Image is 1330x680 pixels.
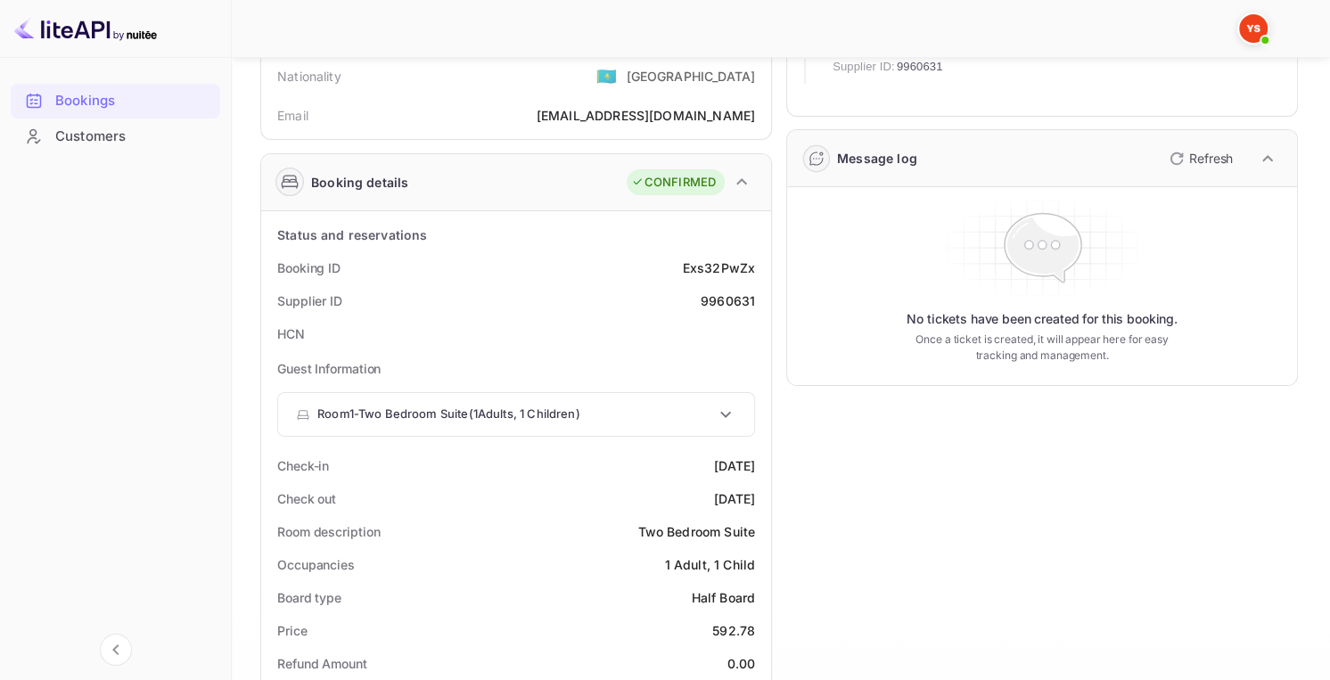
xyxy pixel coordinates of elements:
[468,406,472,421] ya-tr-span: (
[11,119,220,154] div: Customers
[354,406,358,421] ya-tr-span: -
[277,590,341,605] ya-tr-span: Board type
[576,406,580,421] ya-tr-span: )
[473,406,478,421] ya-tr-span: 1
[11,84,220,117] a: Bookings
[277,361,381,376] ya-tr-span: Guest Information
[906,332,1178,364] ya-tr-span: Once a ticket is created, it will appear here for easy tracking and management.
[358,406,469,421] ya-tr-span: Two Bedroom Suite
[837,151,917,166] ya-tr-span: Message log
[692,590,756,605] ya-tr-span: Half Board
[277,458,329,473] ya-tr-span: Check-in
[277,293,342,308] ya-tr-span: Supplier ID
[277,326,305,341] ya-tr-span: HCN
[277,557,355,572] ya-tr-span: Occupancies
[478,406,513,421] ya-tr-span: Adults
[317,406,349,421] ya-tr-span: Room
[596,66,617,86] ya-tr-span: 🇰🇿
[277,260,341,275] ya-tr-span: Booking ID
[277,491,336,506] ya-tr-span: Check out
[1239,14,1268,43] img: Yandex Support
[727,654,755,673] div: 0.00
[513,406,576,421] ya-tr-span: , 1 Children
[1189,151,1233,166] ya-tr-span: Refresh
[277,623,308,638] ya-tr-span: Price
[277,69,341,84] ya-tr-span: Nationality
[637,524,755,539] ya-tr-span: Two Bedroom Suite
[683,260,755,275] ya-tr-span: Exs32PwZx
[537,108,755,123] ya-tr-span: [EMAIL_ADDRESS][DOMAIN_NAME]
[11,84,220,119] div: Bookings
[714,456,755,475] div: [DATE]
[14,14,157,43] img: LiteAPI logo
[277,227,427,242] ya-tr-span: Status and reservations
[55,91,115,111] ya-tr-span: Bookings
[701,291,755,310] div: 9960631
[278,393,754,436] div: Room1-Two Bedroom Suite(1Adults, 1 Children)
[349,406,354,421] ya-tr-span: 1
[100,634,132,666] button: Collapse navigation
[665,557,755,572] ya-tr-span: 1 Adult, 1 Child
[1159,144,1240,173] button: Refresh
[277,524,380,539] ya-tr-span: Room description
[712,621,755,640] div: 592.78
[644,174,716,192] ya-tr-span: CONFIRMED
[897,60,943,73] ya-tr-span: 9960631
[55,127,126,147] ya-tr-span: Customers
[833,60,895,73] ya-tr-span: Supplier ID:
[277,656,367,671] ya-tr-span: Refund Amount
[311,173,408,192] ya-tr-span: Booking details
[907,310,1178,328] ya-tr-span: No tickets have been created for this booking.
[596,60,617,92] span: United States
[11,119,220,152] a: Customers
[714,489,755,508] div: [DATE]
[626,69,755,84] ya-tr-span: [GEOGRAPHIC_DATA]
[277,108,308,123] ya-tr-span: Email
